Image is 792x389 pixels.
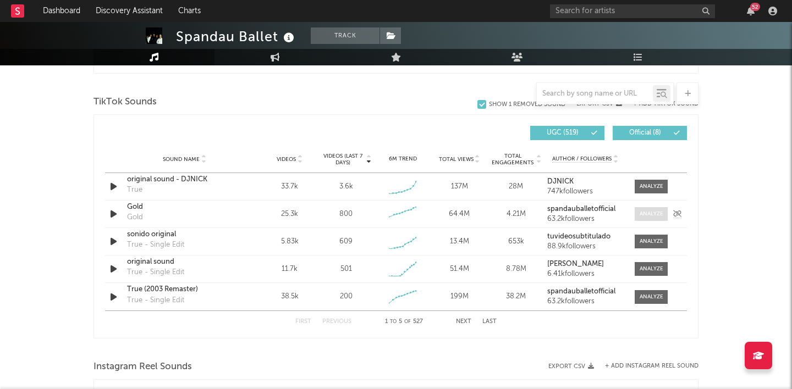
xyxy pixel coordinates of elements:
[434,264,485,275] div: 51.4M
[547,260,604,268] strong: [PERSON_NAME]
[127,202,242,213] a: Gold
[127,284,242,295] a: True (2003 Remaster)
[264,236,315,247] div: 5.83k
[547,298,624,305] div: 63.2k followers
[127,267,184,278] div: True - Single Edit
[594,363,698,369] div: + Add Instagram Reel Sound
[127,185,142,196] div: True
[547,243,624,251] div: 88.9k followers
[547,188,624,196] div: 747k followers
[94,360,192,374] span: Instagram Reel Sounds
[127,174,242,185] a: original sound - DJNICK
[322,319,351,325] button: Previous
[434,291,485,302] div: 199M
[163,156,200,163] span: Sound Name
[537,90,653,98] input: Search by song name or URL
[264,291,315,302] div: 38.5k
[537,130,588,136] span: UGC ( 519 )
[547,270,624,278] div: 6.41k followers
[552,155,612,163] span: Author / Followers
[547,215,624,223] div: 63.2k followers
[321,153,365,166] span: Videos (last 7 days)
[127,240,184,251] div: True - Single Edit
[547,288,624,296] a: spandauballetofficial
[491,153,535,166] span: Total Engagements
[404,319,411,324] span: of
[295,319,311,325] button: First
[547,205,624,213] a: spandauballetofficial
[547,233,610,240] strong: tuvideosubtitulado
[530,126,604,140] button: UGC(519)
[548,363,594,370] button: Export CSV
[620,130,670,136] span: Official ( 8 )
[456,319,471,325] button: Next
[277,156,296,163] span: Videos
[176,27,297,46] div: Spandau Ballet
[491,209,542,220] div: 4.21M
[264,209,315,220] div: 25.3k
[482,319,497,325] button: Last
[547,260,624,268] a: [PERSON_NAME]
[127,257,242,268] a: original sound
[339,181,353,192] div: 3.6k
[127,212,143,223] div: Gold
[491,264,542,275] div: 8.78M
[127,229,242,240] a: sonido original
[547,178,574,185] strong: DJNICK
[339,209,353,220] div: 800
[434,181,485,192] div: 137M
[747,7,755,15] button: 52
[127,295,184,306] div: True - Single Edit
[434,236,485,247] div: 13.4M
[547,233,624,241] a: tuvideosubtitulado
[491,236,542,247] div: 653k
[489,101,565,108] div: Show 1 Removed Sound
[311,27,380,44] button: Track
[605,363,698,369] button: + Add Instagram Reel Sound
[550,4,715,18] input: Search for artists
[491,181,542,192] div: 28M
[264,181,315,192] div: 33.7k
[547,288,615,295] strong: spandauballetofficial
[434,209,485,220] div: 64.4M
[377,155,428,163] div: 6M Trend
[264,264,315,275] div: 11.7k
[613,126,687,140] button: Official(8)
[547,205,615,213] strong: spandauballetofficial
[390,319,397,324] span: to
[547,178,624,186] a: DJNICK
[750,3,760,11] div: 52
[339,236,353,247] div: 609
[439,156,474,163] span: Total Views
[340,291,353,302] div: 200
[340,264,352,275] div: 501
[491,291,542,302] div: 38.2M
[373,315,434,329] div: 1 5 527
